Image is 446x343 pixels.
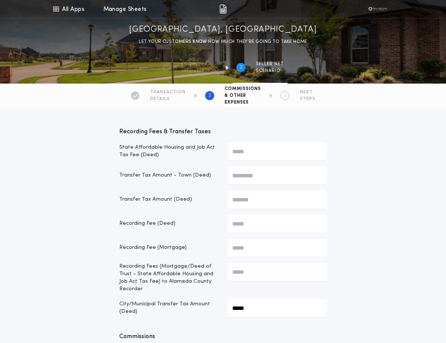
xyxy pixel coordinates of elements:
[182,61,217,67] span: Property
[119,172,219,179] p: Transfer Tax Amount - Town (Deed)
[119,332,327,341] p: Commissions
[225,99,261,105] span: EXPENSES
[300,96,315,102] span: STEPS
[219,5,227,14] img: img
[119,263,219,293] p: Recording Fees (Mortgage/Deed of Trust - State Affordable Housing and Job Act Tax Fee) to Alameda...
[150,96,186,102] span: DETAILS
[119,244,219,252] p: Recording Fee (Mortgage)
[225,86,261,92] span: COMMISSIONS
[225,93,261,99] span: & OTHER
[119,127,327,136] p: Recording Fees & Transfer Taxes
[300,89,315,95] span: NEXT
[256,68,284,74] span: SCENARIO
[119,220,219,227] p: Recording Fee (Deed)
[119,144,219,159] p: State Affordable Housing and Job Act Tax Fee (Deed)
[150,89,186,95] span: TRANSACTION
[129,24,317,36] h1: [GEOGRAPHIC_DATA], [GEOGRAPHIC_DATA]
[119,196,219,203] p: Transfer Tax Amount (Deed)
[366,5,389,13] img: vs-icon
[139,38,307,46] p: LET YOUR CUSTOMERS KNOW HOW MUCH THEY’RE GOING TO TAKE HOME
[182,68,217,74] span: information
[240,64,242,70] h2: 2
[284,93,286,99] h2: 3
[119,300,219,316] p: City/Municipal Transfer Tax Amount (Deed)
[256,61,284,67] span: SELLER NET
[209,93,211,99] h2: 2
